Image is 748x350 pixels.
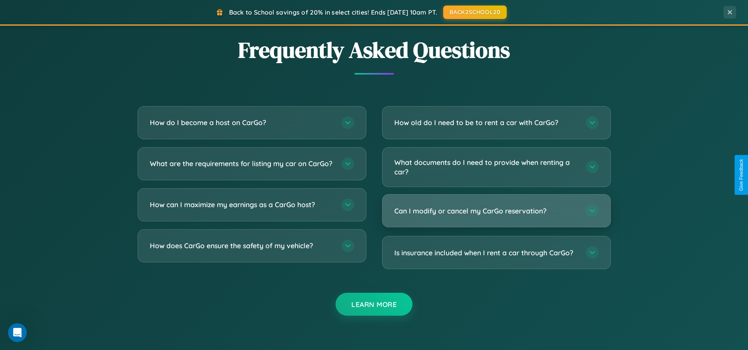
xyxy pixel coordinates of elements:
h3: How do I become a host on CarGo? [150,118,334,127]
h3: How can I maximize my earnings as a CarGo host? [150,200,334,210]
div: Give Feedback [739,159,744,191]
button: BACK2SCHOOL20 [443,6,507,19]
h3: Is insurance included when I rent a car through CarGo? [394,248,578,258]
span: Back to School savings of 20% in select cities! Ends [DATE] 10am PT. [229,8,437,16]
h3: How does CarGo ensure the safety of my vehicle? [150,241,334,251]
button: Learn More [336,293,412,316]
h2: Frequently Asked Questions [138,35,611,65]
h3: What documents do I need to provide when renting a car? [394,157,578,177]
h3: What are the requirements for listing my car on CarGo? [150,159,334,168]
iframe: Intercom live chat [8,323,27,342]
h3: How old do I need to be to rent a car with CarGo? [394,118,578,127]
h3: Can I modify or cancel my CarGo reservation? [394,206,578,216]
